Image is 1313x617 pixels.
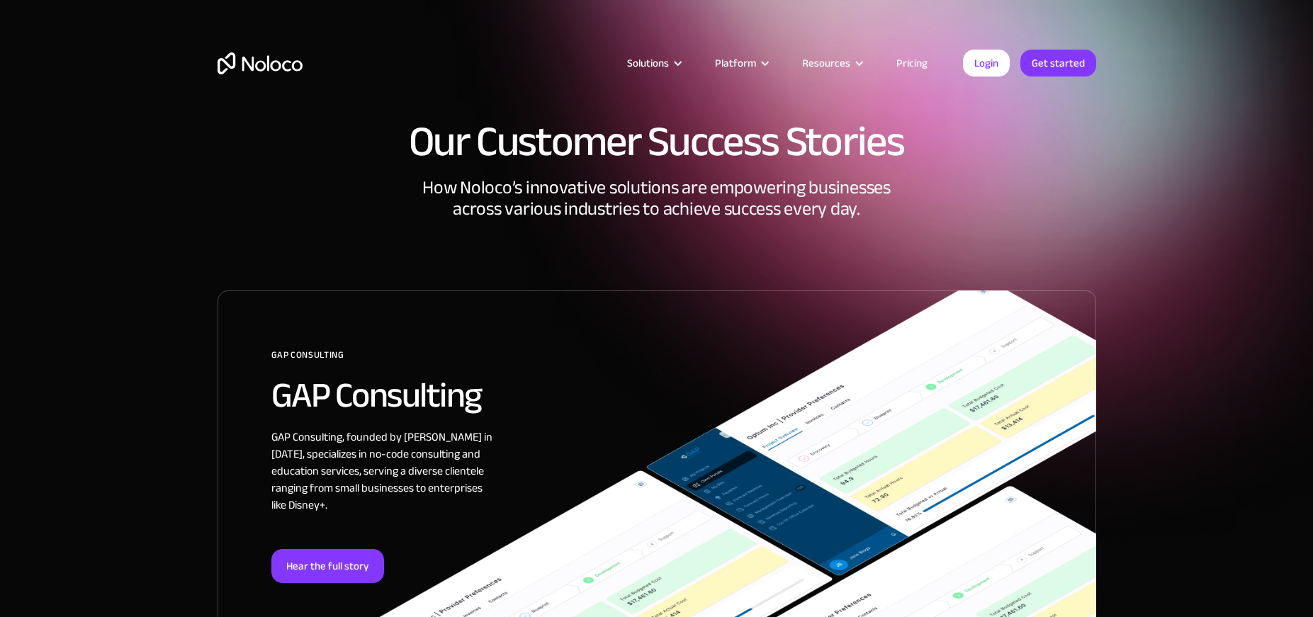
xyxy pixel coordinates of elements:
a: Pricing [879,54,945,72]
div: Platform [715,54,756,72]
div: GAP Consulting, founded by [PERSON_NAME] in [DATE], specializes in no-code consulting and educati... [271,429,498,549]
a: Login [963,50,1010,77]
div: Solutions [627,54,669,72]
h1: Our Customer Success Stories [218,120,1096,163]
div: Solutions [609,54,697,72]
a: home [218,52,303,74]
h2: GAP Consulting [271,376,1095,414]
div: Platform [697,54,784,72]
div: Resources [784,54,879,72]
a: Get started [1020,50,1096,77]
div: Hear the full story [271,549,384,583]
div: How Noloco’s innovative solutions are empowering businesses across various industries to achieve ... [218,177,1096,290]
div: GAP Consulting [271,344,1095,376]
div: Resources [802,54,850,72]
